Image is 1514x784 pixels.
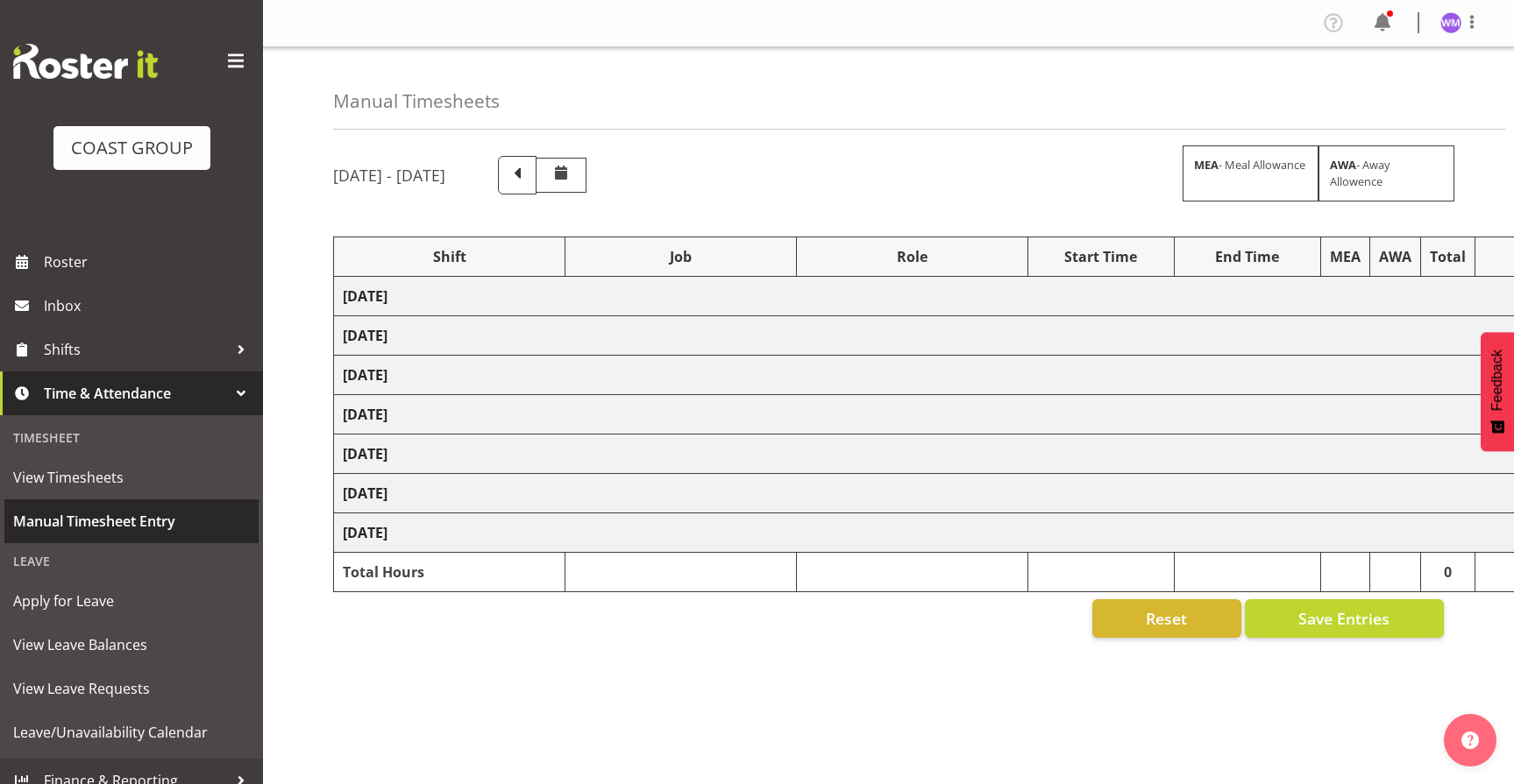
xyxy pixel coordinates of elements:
[1183,145,1319,201] div: - Meal Allowance
[1420,553,1475,592] td: 0
[4,456,259,499] a: View Timesheets
[13,508,250,534] span: Manual Timesheet Entry
[806,246,1019,267] div: Role
[574,246,787,267] div: Job
[1194,157,1219,173] strong: MEA
[4,710,259,754] a: Leave/Unavailability Calendar
[1461,731,1479,749] img: help-xxl-2.png
[1146,607,1187,630] span: Reset
[1330,246,1361,267] div: MEA
[1298,607,1390,630] span: Save Entries
[44,380,228,406] span: Time & Attendance
[1037,246,1165,267] div: Start Time
[44,293,254,319] span: Inbox
[13,464,250,491] span: View Timesheets
[13,632,250,658] span: View Leave Balances
[333,166,445,185] h5: [DATE] - [DATE]
[4,667,259,710] a: View Leave Requests
[13,719,250,745] span: Leave/Unavailability Calendar
[44,249,254,275] span: Roster
[1481,332,1514,451] button: Feedback - Show survey
[343,246,556,267] div: Shift
[71,135,193,161] div: COAST GROUP
[1319,145,1454,201] div: - Away Allowence
[1440,12,1461,33] img: wendy-moyes1131.jpg
[4,543,259,579] div: Leave
[1183,246,1311,267] div: End Time
[1330,157,1356,173] strong: AWA
[334,553,565,592] td: Total Hours
[333,91,500,111] h4: Manual Timesheets
[4,579,259,623] a: Apply for Leave
[1489,350,1505,411] span: Feedback
[4,623,259,667] a: View Leave Balances
[4,420,259,456] div: Timesheet
[13,675,250,702] span: View Leave Requests
[13,588,250,614] span: Apply for Leave
[1379,246,1411,267] div: AWA
[1092,599,1241,638] button: Reset
[1245,599,1444,638] button: Save Entries
[13,44,158,79] img: Rosterit website logo
[44,336,228,363] span: Shifts
[4,499,259,543] a: Manual Timesheet Entry
[1430,246,1466,267] div: Total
